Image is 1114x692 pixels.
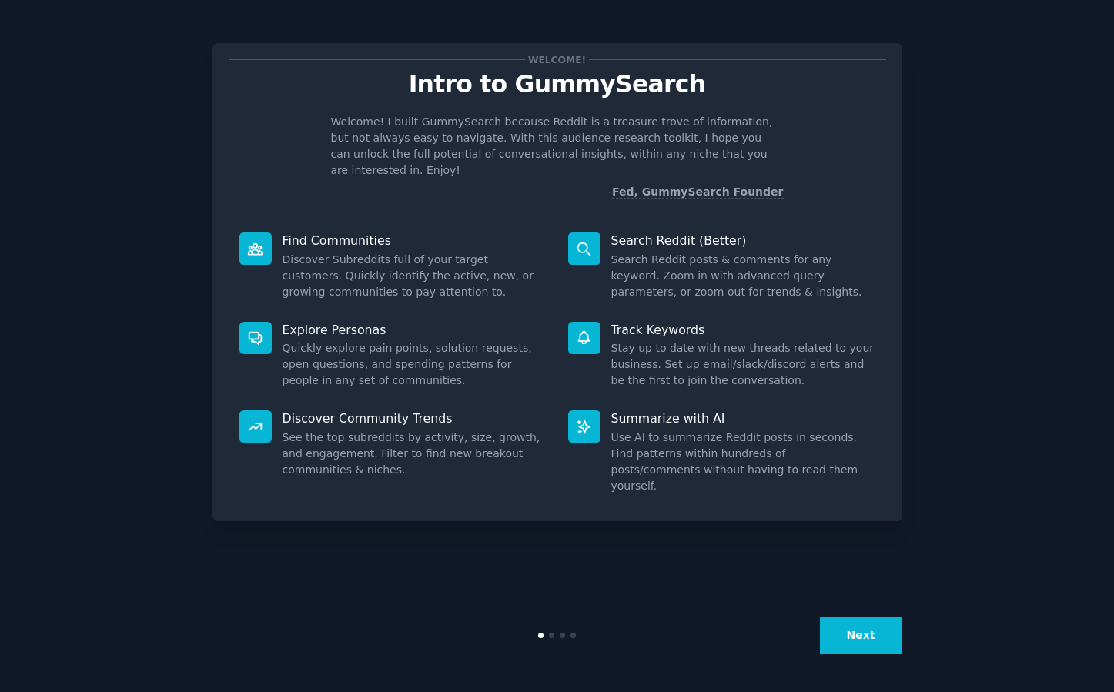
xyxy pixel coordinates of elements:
span: Welcome! [525,52,588,68]
p: Discover Community Trends [283,410,547,426]
p: Find Communities [283,232,547,249]
div: - [608,184,784,200]
p: Track Keywords [611,322,875,338]
dd: Search Reddit posts & comments for any keyword. Zoom in with advanced query parameters, or zoom o... [611,252,875,300]
dd: Discover Subreddits full of your target customers. Quickly identify the active, new, or growing c... [283,252,547,300]
dd: See the top subreddits by activity, size, growth, and engagement. Filter to find new breakout com... [283,430,547,478]
dd: Use AI to summarize Reddit posts in seconds. Find patterns within hundreds of posts/comments with... [611,430,875,494]
p: Welcome! I built GummySearch because Reddit is a treasure trove of information, but not always ea... [331,114,784,179]
dd: Stay up to date with new threads related to your business. Set up email/slack/discord alerts and ... [611,340,875,389]
a: Fed, GummySearch Founder [612,186,784,199]
p: Explore Personas [283,322,547,338]
p: Summarize with AI [611,410,875,426]
dd: Quickly explore pain points, solution requests, open questions, and spending patterns for people ... [283,340,547,389]
button: Next [820,617,902,654]
p: Intro to GummySearch [229,71,886,98]
p: Search Reddit (Better) [611,232,875,249]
